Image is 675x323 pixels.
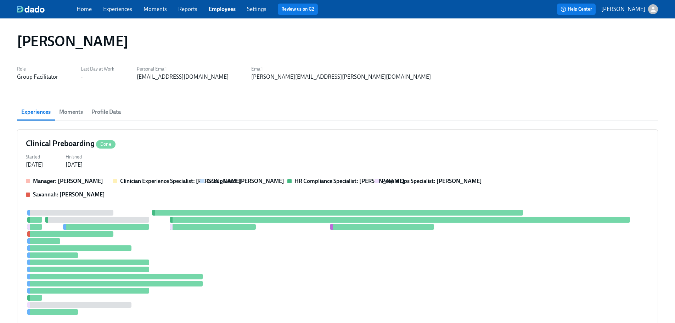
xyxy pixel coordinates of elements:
a: Home [77,6,92,12]
div: Group Facilitator [17,73,58,81]
strong: Manager: [PERSON_NAME] [33,178,103,184]
label: Email [251,65,431,73]
a: Reports [178,6,197,12]
h4: Clinical Preboarding [26,138,116,149]
strong: Clinician Experience Specialist: [PERSON_NAME] [120,178,241,184]
span: Profile Data [91,107,121,117]
strong: People Ops Specialist: [PERSON_NAME] [382,178,482,184]
strong: Group Lead: [PERSON_NAME] [207,178,284,184]
a: Experiences [103,6,132,12]
p: [PERSON_NAME] [601,5,645,13]
a: dado [17,6,77,13]
a: Settings [247,6,266,12]
button: [PERSON_NAME] [601,4,658,14]
label: Role [17,65,58,73]
div: [DATE] [66,161,83,169]
label: Finished [66,153,83,161]
span: Done [96,141,116,147]
label: Last Day at Work [81,65,114,73]
a: Employees [209,6,236,12]
div: [DATE] [26,161,43,169]
div: [PERSON_NAME][EMAIL_ADDRESS][PERSON_NAME][DOMAIN_NAME] [251,73,431,81]
button: Help Center [557,4,596,15]
span: Help Center [561,6,592,13]
strong: HR Compliance Specialist: [PERSON_NAME] [294,178,405,184]
span: Moments [59,107,83,117]
h1: [PERSON_NAME] [17,33,128,50]
span: Experiences [21,107,51,117]
label: Started [26,153,43,161]
strong: Savannah: [PERSON_NAME] [33,191,105,198]
label: Personal Email [137,65,229,73]
button: Review us on G2 [278,4,318,15]
a: Moments [144,6,167,12]
div: - [81,73,83,81]
img: dado [17,6,45,13]
div: [EMAIL_ADDRESS][DOMAIN_NAME] [137,73,229,81]
a: Review us on G2 [281,6,314,13]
